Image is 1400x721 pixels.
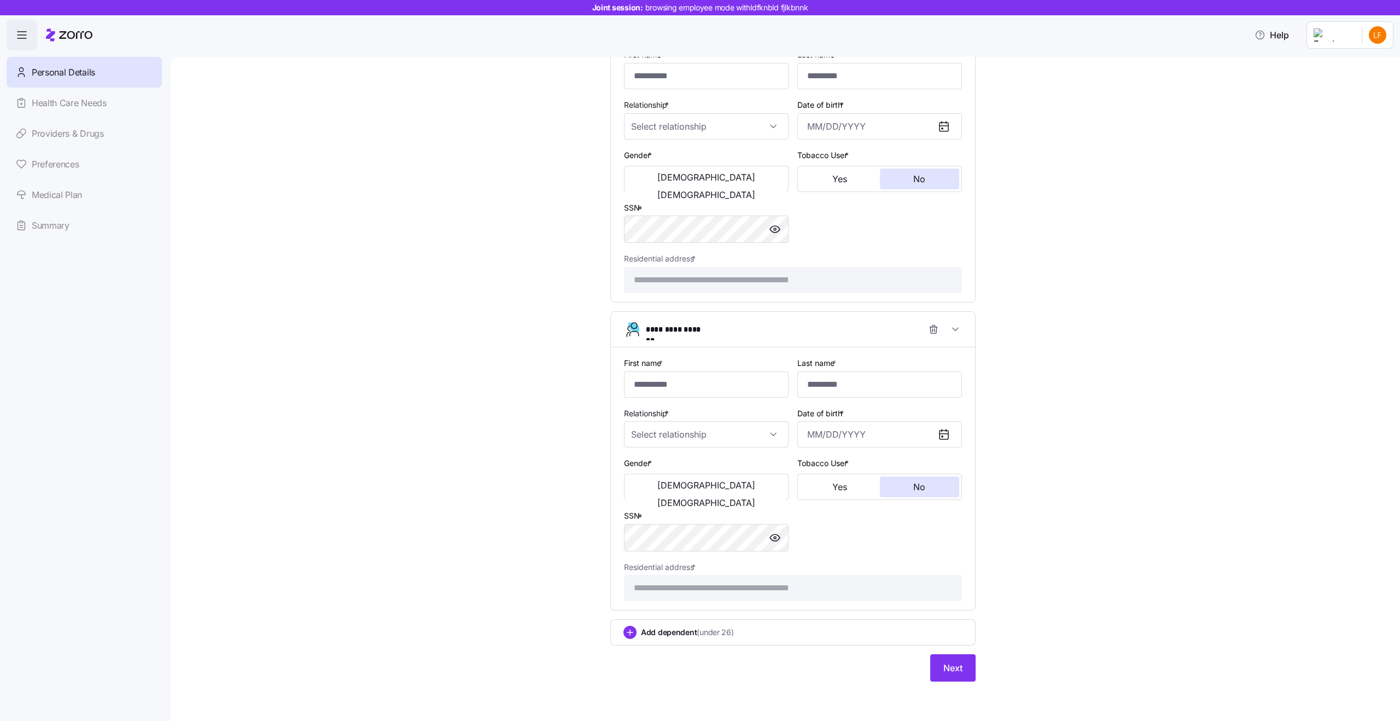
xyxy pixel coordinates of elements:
[641,627,734,638] span: Add dependent
[1369,26,1386,44] img: 67f71454763ad0556bcf6297acb4864a
[7,210,162,241] a: Summary
[624,561,698,573] label: Residential address
[592,2,808,13] span: Joint session:
[797,149,851,161] label: Tobacco User
[624,149,654,161] label: Gender
[32,66,95,79] span: Personal Details
[645,2,808,13] span: browsing employee mode with ldfknbld fjlkbnnk
[797,408,846,420] label: Date of birth
[624,202,645,214] label: SSN
[624,357,665,369] label: First name
[657,190,755,199] span: [DEMOGRAPHIC_DATA]
[657,481,755,490] span: [DEMOGRAPHIC_DATA]
[832,175,847,183] span: Yes
[1255,28,1289,42] span: Help
[624,408,671,420] label: Relationship
[624,253,698,265] label: Residential address
[797,357,838,369] label: Last name
[697,627,733,638] span: (under 26)
[657,498,755,507] span: [DEMOGRAPHIC_DATA]
[623,626,637,639] svg: add icon
[624,99,671,111] label: Relationship
[624,510,645,522] label: SSN
[624,457,654,469] label: Gender
[7,57,162,88] a: Personal Details
[797,457,851,469] label: Tobacco User
[913,482,925,491] span: No
[930,654,976,682] button: Next
[797,421,962,447] input: MM/DD/YYYY
[1314,28,1353,42] img: Employer logo
[7,88,162,118] a: Health Care Needs
[657,173,755,182] span: [DEMOGRAPHIC_DATA]
[624,421,789,447] input: Select relationship
[943,661,962,675] span: Next
[913,175,925,183] span: No
[1246,24,1298,46] button: Help
[832,482,847,491] span: Yes
[7,179,162,210] a: Medical Plan
[797,113,962,139] input: MM/DD/YYYY
[624,113,789,139] input: Select relationship
[7,149,162,179] a: Preferences
[7,118,162,149] a: Providers & Drugs
[797,99,846,111] label: Date of birth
